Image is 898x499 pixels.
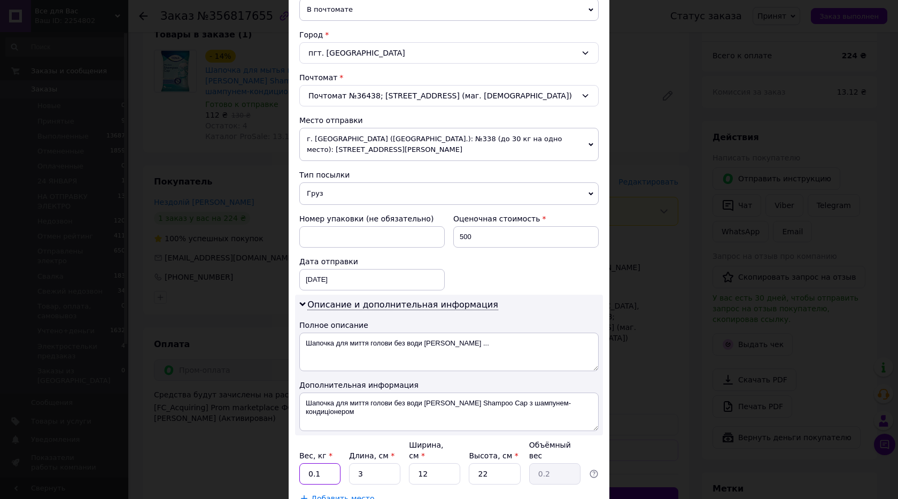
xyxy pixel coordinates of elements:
[299,213,445,224] div: Номер упаковки (не обязательно)
[307,300,498,310] span: Описание и дополнительная информация
[299,29,599,40] div: Город
[299,182,599,205] span: Груз
[299,320,599,331] div: Полное описание
[299,128,599,161] span: г. [GEOGRAPHIC_DATA] ([GEOGRAPHIC_DATA].): №338 (до 30 кг на одно место): [STREET_ADDRESS][PERSON...
[299,85,599,106] div: Почтомат №36438; [STREET_ADDRESS] (маг. [DEMOGRAPHIC_DATA])
[299,380,599,390] div: Дополнительная информация
[469,451,518,460] label: Высота, см
[529,440,580,461] div: Объёмный вес
[299,256,445,267] div: Дата отправки
[299,42,599,64] div: пгт. [GEOGRAPHIC_DATA]
[299,116,363,125] span: Место отправки
[299,451,332,460] label: Вес, кг
[349,451,394,460] label: Длина, см
[299,171,350,179] span: Тип посылки
[299,393,599,431] textarea: Шапочка для миття голови без води [PERSON_NAME] Shampoo Cap з шампунем-кондиціонером
[409,441,443,460] label: Ширина, см
[299,72,599,83] div: Почтомат
[453,213,599,224] div: Оценочная стоимость
[299,333,599,371] textarea: Шапочка для миття голови без води [PERSON_NAME] ...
